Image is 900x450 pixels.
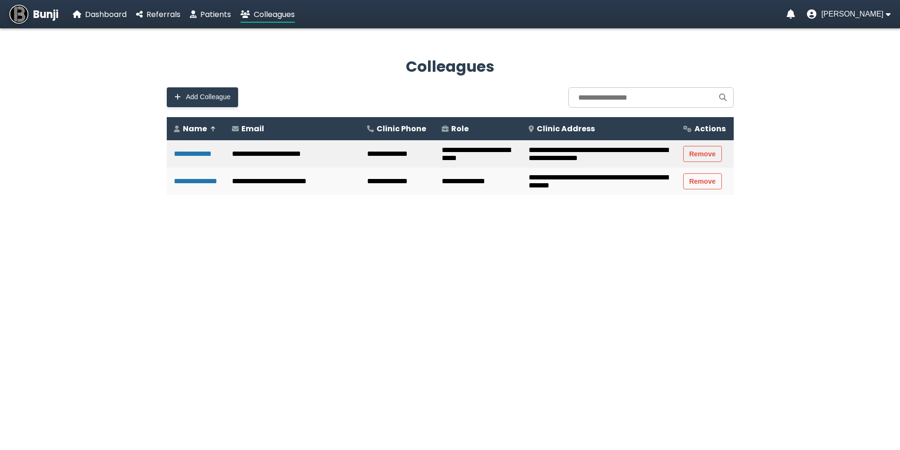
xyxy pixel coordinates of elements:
[190,8,231,20] a: Patients
[435,117,522,140] th: Role
[360,117,435,140] th: Clinic Phone
[683,173,722,189] button: Remove
[33,7,59,22] span: Bunji
[240,8,295,20] a: Colleagues
[683,146,722,162] button: Remove
[225,117,360,140] th: Email
[787,9,795,19] a: Notifications
[9,5,28,24] img: Bunji Dental Referral Management
[146,9,180,20] span: Referrals
[167,117,225,140] th: Name
[200,9,231,20] span: Patients
[136,8,180,20] a: Referrals
[9,5,59,24] a: Bunji
[167,87,238,107] button: Add Colleague
[676,117,734,140] th: Actions
[167,55,734,78] h2: Colleagues
[522,117,676,140] th: Clinic Address
[807,9,891,19] button: User menu
[73,8,127,20] a: Dashboard
[85,9,127,20] span: Dashboard
[821,10,883,18] span: [PERSON_NAME]
[254,9,295,20] span: Colleagues
[186,93,231,101] span: Add Colleague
